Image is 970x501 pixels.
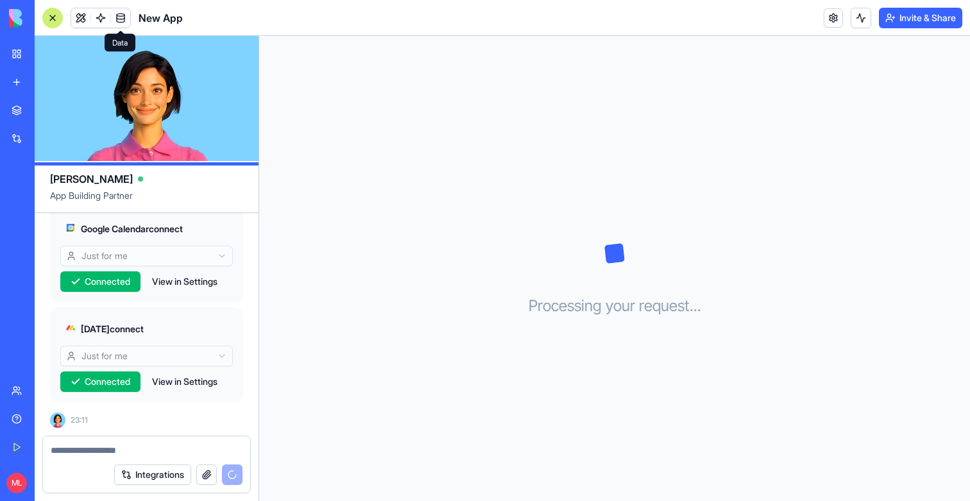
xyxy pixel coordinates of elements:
[879,8,962,28] button: Invite & Share
[81,323,144,335] span: [DATE] connect
[50,189,243,212] span: App Building Partner
[85,375,130,388] span: Connected
[71,415,88,425] span: 23:11
[146,371,224,392] button: View in Settings
[60,371,140,392] button: Connected
[105,34,135,52] div: Data
[693,296,697,316] span: .
[60,271,140,292] button: Connected
[81,223,183,235] span: Google Calendar connect
[6,473,27,493] span: ML
[85,275,130,288] span: Connected
[50,171,133,187] span: [PERSON_NAME]
[65,223,76,233] img: googlecalendar
[529,296,701,316] h3: Processing your request
[50,412,65,428] img: Ella_00000_wcx2te.png
[697,296,701,316] span: .
[9,9,89,27] img: logo
[65,323,76,333] img: monday
[146,271,224,292] button: View in Settings
[139,10,183,26] span: New App
[114,464,191,485] button: Integrations
[690,296,693,316] span: .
